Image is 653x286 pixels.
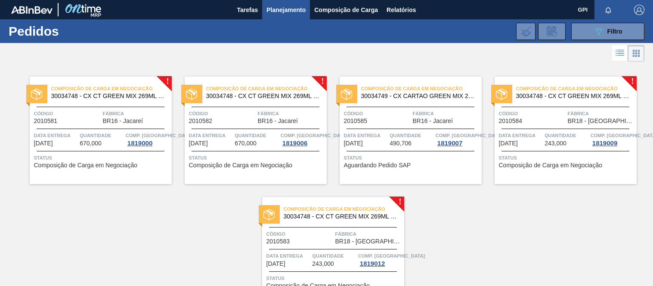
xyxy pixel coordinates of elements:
span: Status [189,154,325,162]
a: !statusComposição de Carga em Negociação30034748 - CX CT GREEN MIX 269ML LT C8Código2010584Fábric... [482,77,637,184]
span: Data entrega [189,131,233,140]
span: 2010585 [344,118,368,124]
span: 2010583 [266,238,290,245]
span: 30034748 - CX CT GREEN MIX 269ML LT C8 [516,93,630,99]
a: !statusComposição de Carga em Negociação30034748 - CX CT GREEN MIX 269ML LT C8Código2010581Fábric... [17,77,172,184]
span: BR18 - Pernambuco [335,238,402,245]
span: 670,000 [80,140,102,147]
span: Comp. Carga [436,131,502,140]
a: Comp. [GEOGRAPHIC_DATA]1819009 [591,131,634,147]
span: Filtro [607,28,622,35]
span: Composição de Carga em Negociação [499,162,602,169]
div: Solicitação de Revisão de Pedidos [538,23,566,40]
span: Fábrica [335,230,402,238]
a: Comp. [GEOGRAPHIC_DATA]1819012 [358,252,402,267]
div: 1819006 [281,140,309,147]
a: Comp. [GEOGRAPHIC_DATA]1819007 [436,131,480,147]
span: Quantidade [390,131,433,140]
span: Código [266,230,333,238]
span: Código [34,109,101,118]
img: status [496,89,507,100]
img: status [341,89,352,100]
a: Comp. [GEOGRAPHIC_DATA]1819006 [281,131,325,147]
span: Código [189,109,256,118]
h1: Pedidos [9,26,132,36]
img: Logout [634,5,644,15]
span: Aguardando Pedido SAP [344,162,411,169]
div: 1819009 [591,140,619,147]
span: Código [499,109,566,118]
span: 2010581 [34,118,58,124]
span: Composição de Carga em Negociação [34,162,137,169]
button: Filtro [571,23,644,40]
span: BR18 - Pernambuco [568,118,634,124]
span: Fábrica [413,109,480,118]
span: 30034749 - CX CARTAO GREEN MIX 269ML LN C6 [361,93,475,99]
a: !statusComposição de Carga em Negociação30034748 - CX CT GREEN MIX 269ML LT C8Código2010582Fábric... [172,77,327,184]
span: 31/08/2025 [499,140,518,147]
span: 670,000 [235,140,257,147]
div: Visão em Cards [628,45,644,62]
span: Tarefas [237,5,258,15]
span: Composição de Carga [314,5,378,15]
span: 243,000 [545,140,566,147]
span: BR16 - Jacareí [103,118,143,124]
span: Composição de Carga em Negociação [51,84,172,93]
img: status [31,89,42,100]
a: statusComposição de Carga em Negociação30034749 - CX CARTAO GREEN MIX 269ML LN C6Código2010585Fáb... [327,77,482,184]
span: Comp. Carga [358,252,425,260]
span: Planejamento [266,5,306,15]
span: Data entrega [499,131,543,140]
span: Status [344,154,480,162]
span: Código [344,109,411,118]
span: 2010582 [189,118,213,124]
span: Quantidade [235,131,279,140]
div: 1819007 [436,140,464,147]
button: Notificações [594,4,622,16]
span: 29/08/2025 [189,140,208,147]
span: 30034748 - CX CT GREEN MIX 269ML LT C8 [51,93,165,99]
span: Fábrica [568,109,634,118]
span: Composição de Carga em Negociação [189,162,292,169]
a: Comp. [GEOGRAPHIC_DATA]1819000 [126,131,170,147]
span: Composição de Carga em Negociação [284,205,404,213]
span: 29/08/2025 [344,140,363,147]
span: Composição de Carga em Negociação [361,84,482,93]
span: Status [266,274,402,283]
span: Composição de Carga em Negociação [516,84,637,93]
span: 243,000 [312,261,334,267]
span: 28/08/2025 [34,140,53,147]
span: Composição de Carga em Negociação [206,84,327,93]
img: TNhmsLtSVTkK8tSr43FrP2fwEKptu5GPRR3wAAAABJRU5ErkJggg== [11,6,53,14]
div: Visão em Lista [612,45,628,62]
span: Fábrica [258,109,325,118]
span: Status [499,154,634,162]
span: Quantidade [80,131,124,140]
span: Data entrega [344,131,388,140]
img: status [263,209,275,220]
span: Quantidade [312,252,356,260]
div: Importar Negociações dos Pedidos [516,23,535,40]
span: 2010584 [499,118,523,124]
span: Fábrica [103,109,170,118]
span: BR16 - Jacareí [258,118,298,124]
span: Relatórios [387,5,416,15]
span: 01/09/2025 [266,261,285,267]
span: 30034748 - CX CT GREEN MIX 269ML LT C8 [206,93,320,99]
div: 1819012 [358,260,387,267]
span: BR16 - Jacareí [413,118,453,124]
span: Status [34,154,170,162]
span: Quantidade [545,131,588,140]
span: Comp. Carga [281,131,347,140]
img: status [186,89,197,100]
span: Data entrega [34,131,78,140]
div: 1819000 [126,140,154,147]
span: 30034748 - CX CT GREEN MIX 269ML LT C8 [284,213,397,220]
span: Data entrega [266,252,310,260]
span: Comp. Carga [126,131,192,140]
span: 490,706 [390,140,412,147]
